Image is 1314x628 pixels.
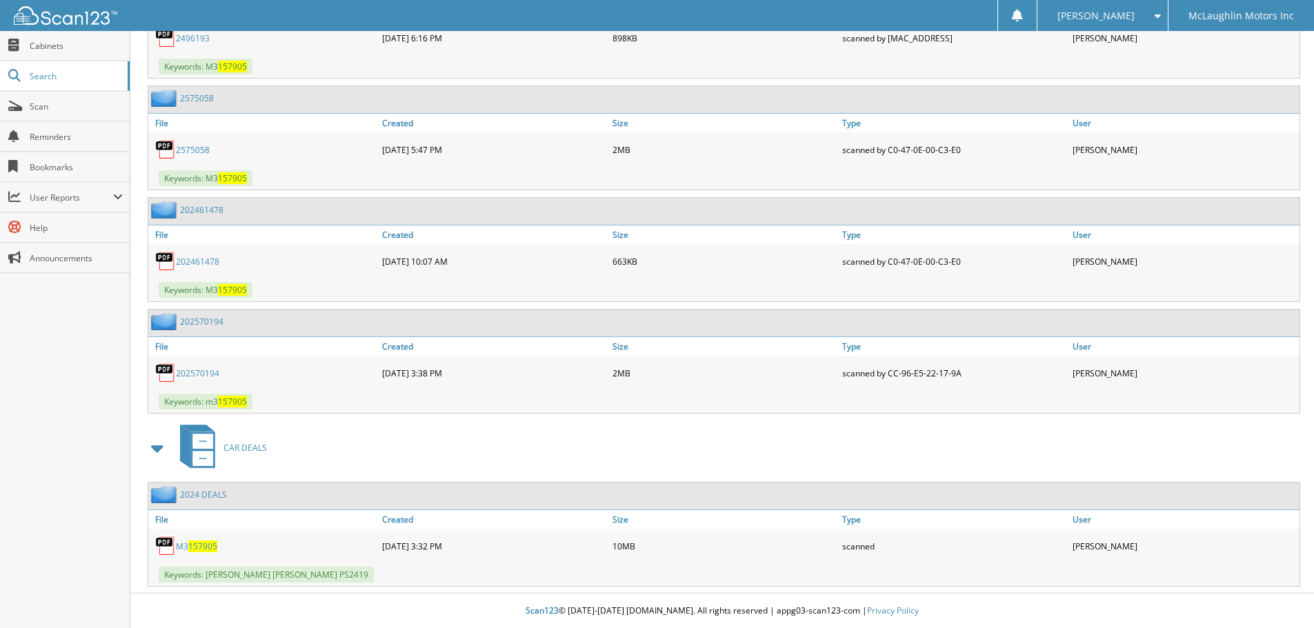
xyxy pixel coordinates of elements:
img: PDF.png [155,251,176,272]
a: User [1069,510,1300,529]
a: M3157905 [176,540,217,552]
a: 202461478 [180,204,223,216]
img: folder2.png [151,90,180,107]
div: [PERSON_NAME] [1069,532,1300,560]
a: Type [839,114,1069,132]
span: Keywords: [PERSON_NAME] [PERSON_NAME] PS2419 [159,567,374,583]
div: [DATE] 5:47 PM [379,136,609,163]
span: Reminders [30,131,123,143]
div: 2MB [609,136,839,163]
div: scanned by C0-47-0E-00-C3-E0 [839,247,1069,275]
a: File [148,114,379,132]
a: User [1069,114,1300,132]
a: Created [379,114,609,132]
a: 2575058 [180,92,214,104]
img: PDF.png [155,363,176,383]
a: 202461478 [176,256,219,267]
span: Bookmarks [30,161,123,173]
div: scanned by [MAC_ADDRESS] [839,24,1069,52]
a: Size [609,225,839,244]
span: Cabinets [30,40,123,52]
div: 898KB [609,24,839,52]
div: scanned by CC-96-E5-22-17-9A [839,359,1069,387]
a: 2575058 [176,144,210,156]
iframe: Chat Widget [1245,562,1314,628]
a: Size [609,337,839,356]
a: File [148,510,379,529]
img: PDF.png [155,28,176,48]
span: Keywords: M3 [159,59,252,74]
span: Search [30,70,121,82]
span: CAR DEALS [223,442,267,454]
span: 157905 [218,172,247,184]
div: [PERSON_NAME] [1069,24,1300,52]
span: Keywords: M3 [159,170,252,186]
div: 10MB [609,532,839,560]
img: folder2.png [151,486,180,503]
div: © [DATE]-[DATE] [DOMAIN_NAME]. All rights reserved | appg03-scan123-com | [130,594,1314,628]
a: Type [839,510,1069,529]
div: scanned by C0-47-0E-00-C3-E0 [839,136,1069,163]
div: 663KB [609,247,839,275]
a: 2496193 [176,32,210,44]
a: Created [379,225,609,244]
span: 157905 [218,284,247,296]
img: PDF.png [155,139,176,160]
div: [DATE] 3:38 PM [379,359,609,387]
a: Created [379,337,609,356]
span: Scan [30,101,123,112]
img: PDF.png [155,536,176,556]
a: 2024 DEALS [180,489,227,500]
img: folder2.png [151,201,180,219]
div: [PERSON_NAME] [1069,136,1300,163]
a: Size [609,114,839,132]
span: Announcements [30,252,123,264]
a: Size [609,510,839,529]
a: 202570194 [176,367,219,379]
img: scan123-logo-white.svg [14,6,117,25]
a: User [1069,225,1300,244]
a: File [148,225,379,244]
div: 2MB [609,359,839,387]
div: [PERSON_NAME] [1069,359,1300,387]
div: [DATE] 10:07 AM [379,247,609,275]
span: Help [30,222,123,234]
a: Privacy Policy [867,605,919,616]
a: Created [379,510,609,529]
span: 157905 [218,396,247,407]
span: 157905 [188,540,217,552]
span: Scan123 [526,605,559,616]
div: scanned [839,532,1069,560]
div: [PERSON_NAME] [1069,247,1300,275]
div: [DATE] 3:32 PM [379,532,609,560]
span: User Reports [30,192,113,203]
a: Type [839,225,1069,244]
a: CAR DEALS [172,421,267,475]
span: 157905 [218,61,247,72]
span: McLaughlin Motors Inc [1188,12,1294,20]
span: Keywords: m3 [159,394,252,409]
a: User [1069,337,1300,356]
span: [PERSON_NAME] [1057,12,1135,20]
a: 202570194 [180,316,223,327]
span: Keywords: M3 [159,282,252,298]
img: folder2.png [151,313,180,330]
a: Type [839,337,1069,356]
div: [DATE] 6:16 PM [379,24,609,52]
a: File [148,337,379,356]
